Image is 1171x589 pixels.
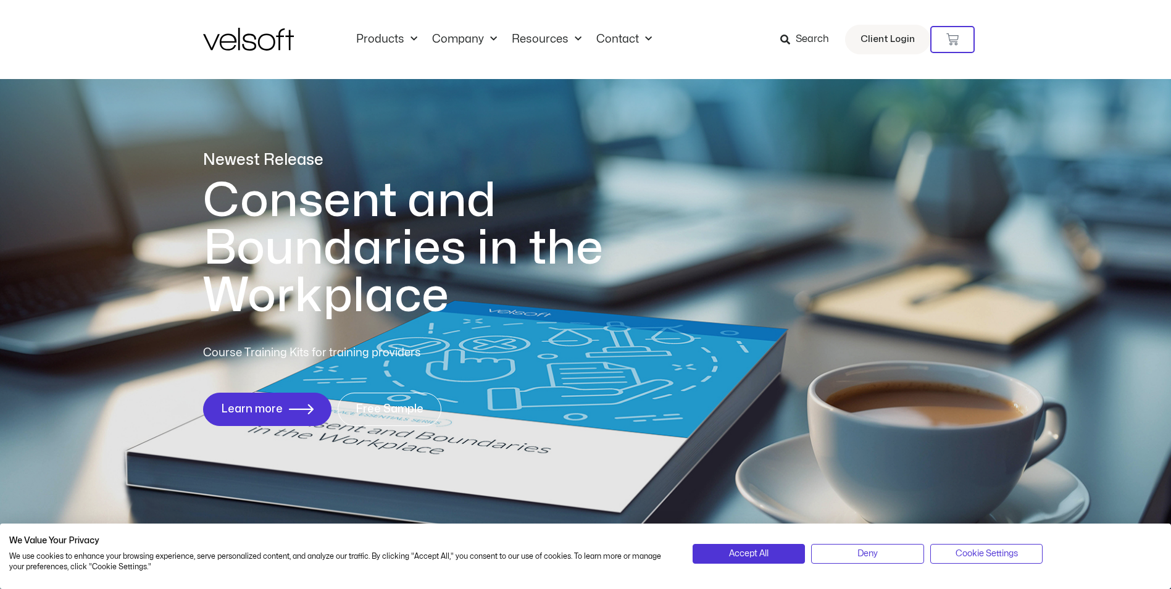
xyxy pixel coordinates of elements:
[9,551,674,572] p: We use cookies to enhance your browsing experience, serve personalized content, and analyze our t...
[338,393,441,426] a: Free Sample
[589,33,659,46] a: ContactMenu Toggle
[1014,562,1165,589] iframe: chat widget
[796,31,829,48] span: Search
[221,403,283,416] span: Learn more
[356,403,423,416] span: Free Sample
[1025,528,1120,578] iframe: chat widget
[203,28,294,51] img: Velsoft Training Materials
[504,33,589,46] a: ResourcesMenu Toggle
[203,393,331,426] a: Learn more
[349,33,425,46] a: ProductsMenu Toggle
[956,547,1018,561] span: Cookie Settings
[845,25,930,54] a: Client Login
[9,535,674,546] h2: We Value Your Privacy
[203,149,654,171] p: Newest Release
[811,544,924,564] button: Deny all cookies
[349,33,659,46] nav: Menu
[203,345,510,362] p: Course Training Kits for training providers
[861,31,915,48] span: Client Login
[425,33,504,46] a: CompanyMenu Toggle
[693,544,806,564] button: Accept all cookies
[857,547,878,561] span: Deny
[780,29,838,50] a: Search
[729,547,769,561] span: Accept All
[203,177,654,320] h1: Consent and Boundaries in the Workplace
[930,544,1043,564] button: Adjust cookie preferences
